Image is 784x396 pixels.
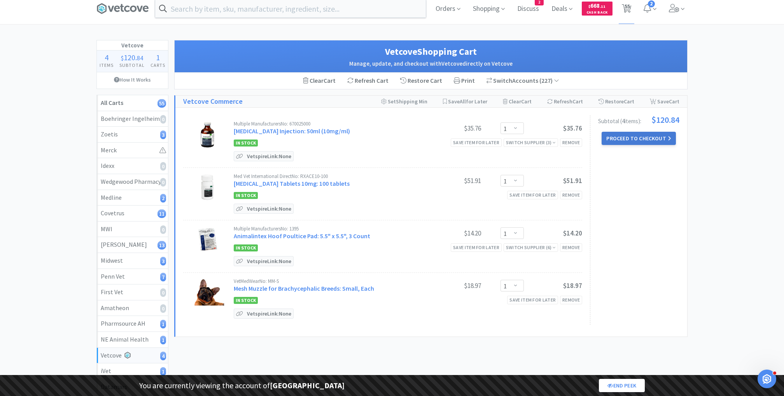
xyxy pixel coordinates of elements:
[451,243,502,251] div: Save item for later
[572,98,583,105] span: Cart
[563,229,582,237] span: $14.20
[381,96,427,107] div: Shipping Min
[423,281,481,290] div: $18.97
[101,366,164,376] div: iVet
[599,379,645,392] a: End Peek
[188,279,227,306] img: 0e28ef51a9974a4ab2f29c31d9609cb1.png
[160,336,166,344] i: 1
[97,237,168,253] a: [PERSON_NAME]13
[514,5,542,12] a: Discuss2
[139,379,345,392] p: You are currently viewing the account of
[97,61,117,69] h4: Items
[234,279,423,284] div: VetMedWear No: MM-S
[97,316,168,332] a: Pharmsource AH1
[137,54,143,62] span: 84
[538,77,559,84] span: ( 227 )
[423,124,481,133] div: $35.76
[160,288,166,297] i: 0
[245,256,293,266] p: Vetspire Link: None
[448,98,487,105] span: Save for Later
[97,190,168,206] a: Medline2
[157,99,166,108] i: 55
[506,244,556,251] div: Switch Supplier ( 6 )
[101,224,164,234] div: MWI
[160,273,166,281] i: 7
[160,257,166,265] i: 3
[160,352,166,360] i: 4
[160,225,166,234] i: 0
[97,111,168,127] a: Boehringer Ingelheim0
[117,54,148,61] div: .
[303,76,336,86] div: Clear
[245,309,293,318] p: Vetspire Link: None
[97,300,168,316] a: Amatheon0
[507,191,558,199] div: Save item for later
[423,176,481,185] div: $51.91
[194,174,221,201] img: c01220881a8d45f6be55de794514fc00.jpg
[101,193,164,203] div: Medline
[503,96,532,107] div: Clear
[97,206,168,222] a: Covetrus11
[234,127,350,135] a: [MEDICAL_DATA] Injection: 50ml (10mg/ml)
[97,363,168,379] a: iVet1
[619,6,635,13] a: 55
[650,96,679,107] div: Save
[588,4,590,9] span: $
[101,272,164,282] div: Penn Vet
[97,72,168,87] a: How It Works
[451,138,502,147] div: Save item for later
[234,226,423,231] div: Multiple Manufacturers No: 1395
[234,297,258,304] span: In Stock
[245,204,293,213] p: Vetspire Link: None
[97,348,168,364] a: Vetcove4
[160,115,166,124] i: 0
[101,114,164,124] div: Boehringer Ingelheim
[160,178,166,187] i: 0
[160,304,166,313] i: 0
[183,96,243,107] a: Vetcove Commerce
[101,99,123,106] strong: All Carts
[97,40,168,51] h1: Vetcove
[105,52,108,62] span: 4
[101,335,164,345] div: NE Animal Health
[507,296,558,304] div: Save item for later
[651,115,679,124] span: $120.84
[157,209,166,218] i: 11
[156,52,160,62] span: 1
[97,253,168,269] a: Midwest3
[563,281,582,290] span: $18.97
[101,256,164,266] div: Midwest
[598,96,634,107] div: Restore
[97,158,168,174] a: Idexx0
[160,367,166,376] i: 1
[394,73,448,89] div: Restore Cart
[147,61,168,69] h4: Carts
[97,174,168,190] a: Wedgewood Pharmacy0
[600,4,605,9] span: . 11
[124,52,135,62] span: 120
[121,54,124,62] span: $
[324,77,336,84] span: Cart
[423,229,481,238] div: $14.20
[493,77,512,84] span: Switch
[563,124,582,133] span: $35.76
[101,287,164,297] div: First Vet
[563,176,582,185] span: $51.91
[234,244,258,251] span: In Stock
[598,115,679,124] div: Subtotal ( 4 item s ):
[234,140,258,147] span: In Stock
[160,162,166,171] i: 0
[182,44,679,59] h1: Vetcove Shopping Cart
[160,194,166,202] i: 2
[101,161,164,171] div: Idexx
[560,191,582,199] div: Remove
[101,319,164,329] div: Pharmsource AH
[341,73,394,89] div: Refresh Cart
[602,132,675,145] button: Proceed to Checkout
[97,143,168,159] a: Merck
[97,269,168,285] a: Penn Vet7
[270,380,345,390] strong: [GEOGRAPHIC_DATA]
[101,240,164,250] div: [PERSON_NAME]
[506,139,556,146] div: Switch Supplier ( 3 )
[101,303,164,313] div: Amatheon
